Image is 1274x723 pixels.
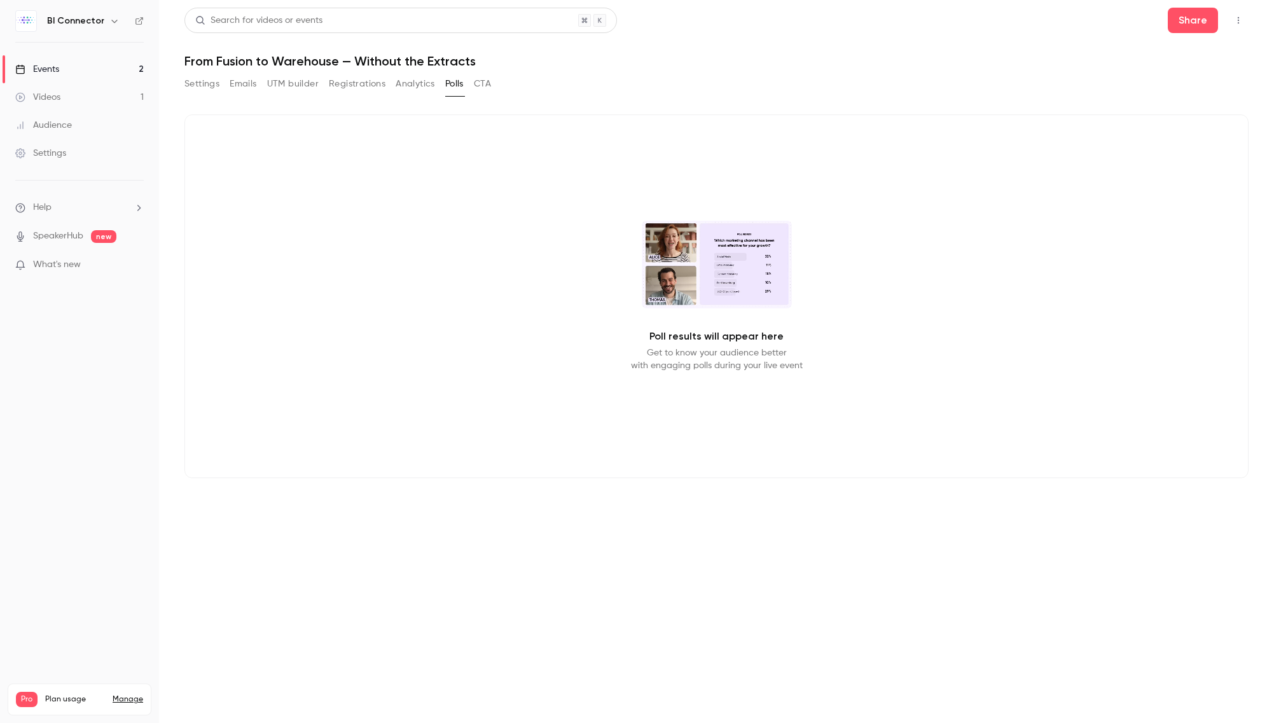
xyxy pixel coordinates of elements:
span: Help [33,201,52,214]
span: new [91,230,116,243]
button: Analytics [396,74,435,94]
button: CTA [474,74,491,94]
button: Share [1168,8,1218,33]
h1: From Fusion to Warehouse — Without the Extracts [184,53,1249,69]
p: Poll results will appear here [649,329,784,344]
p: Get to know your audience better with engaging polls during your live event [631,347,803,372]
button: Polls [445,74,464,94]
button: Registrations [329,74,385,94]
li: help-dropdown-opener [15,201,144,214]
a: Manage [113,694,143,705]
span: Pro [16,692,38,707]
div: Events [15,63,59,76]
a: SpeakerHub [33,230,83,243]
button: Settings [184,74,219,94]
span: What's new [33,258,81,272]
h6: BI Connector [47,15,104,27]
button: Emails [230,74,256,94]
button: UTM builder [267,74,319,94]
img: BI Connector [16,11,36,31]
div: Videos [15,91,60,104]
div: Search for videos or events [195,14,322,27]
div: Settings [15,147,66,160]
span: Plan usage [45,694,105,705]
div: Audience [15,119,72,132]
